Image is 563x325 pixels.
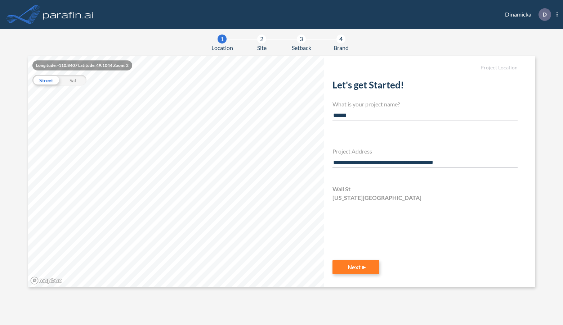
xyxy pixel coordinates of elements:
div: 1 [218,35,227,44]
img: logo [41,7,95,22]
span: Location [211,44,233,52]
h4: What is your project name? [332,101,518,107]
div: 2 [257,35,266,44]
h4: Project Address [332,148,518,155]
div: 3 [297,35,306,44]
div: Longitude: -110.8407 Latitude: 49.1044 Zoom: 2 [32,60,132,70]
p: D [542,11,547,18]
div: 4 [336,35,345,44]
span: Setback [292,44,311,52]
button: Next [332,260,379,274]
h2: Let's get Started! [332,79,518,93]
div: Sat [59,75,86,86]
span: Wall St [332,185,350,193]
span: [US_STATE][GEOGRAPHIC_DATA] [332,193,421,202]
a: Mapbox homepage [30,276,62,285]
span: Site [257,44,267,52]
span: Brand [334,44,349,52]
div: Street [32,75,59,86]
div: Dinamicka [494,8,558,21]
canvas: Map [28,56,324,287]
h5: Project Location [332,65,518,71]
